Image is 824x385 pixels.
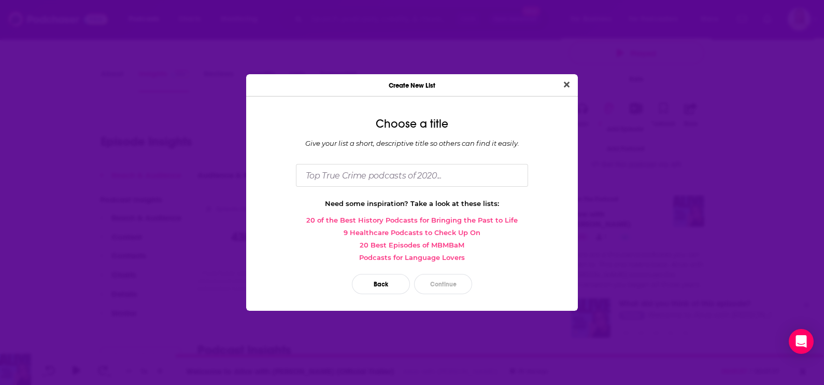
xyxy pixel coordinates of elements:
button: Continue [414,274,472,294]
a: Podcasts for Language Lovers [254,253,570,262]
button: Close [560,78,574,91]
div: Choose a title [254,117,570,131]
a: 20 Best Episodes of MBMBaM [254,241,570,249]
a: 9 Healthcare Podcasts to Check Up On [254,228,570,237]
input: Top True Crime podcasts of 2020... [296,164,528,186]
div: Open Intercom Messenger [789,329,814,354]
div: Give your list a short, descriptive title so others can find it easily. [254,139,570,147]
button: Back [352,274,410,294]
div: Create New List [246,74,578,97]
a: 20 of the Best History Podcasts for Bringing the Past to Life [254,216,570,224]
div: Need some inspiration? Take a look at these lists: [254,199,570,208]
